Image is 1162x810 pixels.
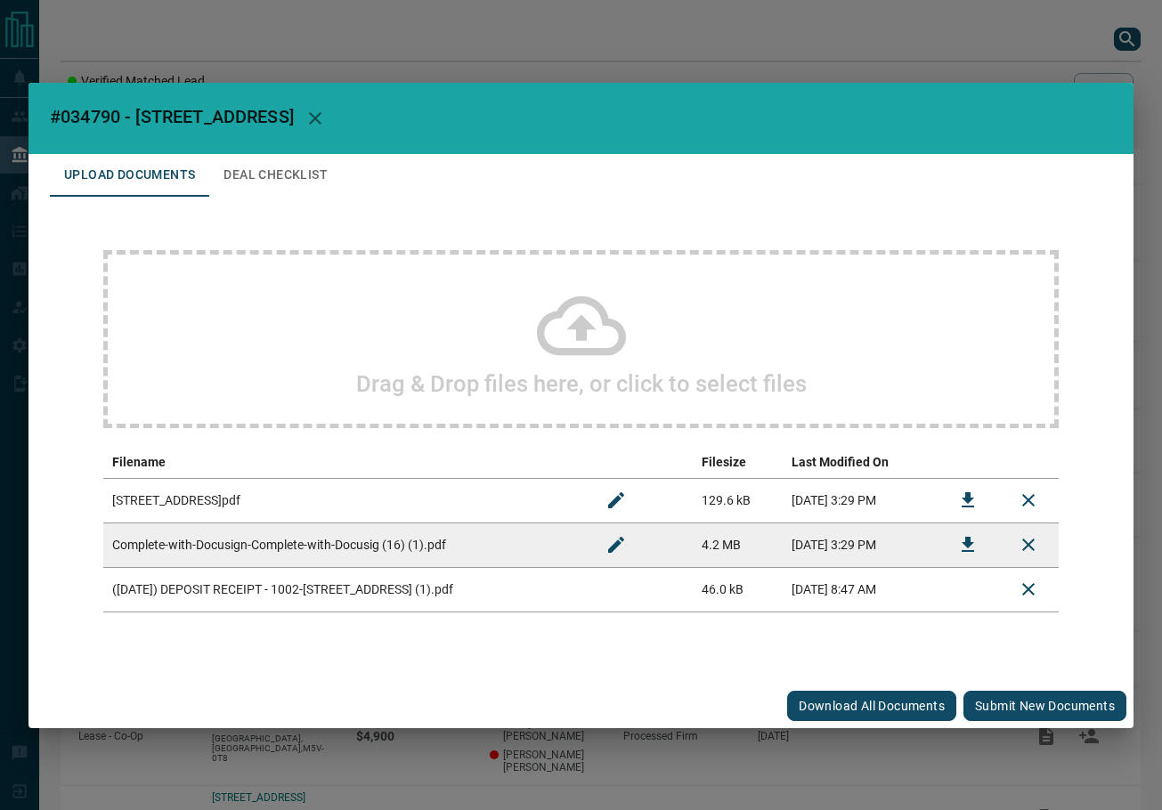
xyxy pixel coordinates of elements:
th: Last Modified On [783,446,938,479]
button: Upload Documents [50,154,209,197]
td: Complete-with-Docusign-Complete-with-Docusig (16) (1).pdf [103,522,586,567]
td: ([DATE]) DEPOSIT RECEIPT - 1002-[STREET_ADDRESS] (1).pdf [103,567,586,612]
button: Submit new documents [963,691,1126,721]
button: Download [947,479,989,522]
td: 129.6 kB [693,478,783,522]
td: 4.2 MB [693,522,783,567]
button: Rename [595,479,638,522]
td: [DATE] 8:47 AM [783,567,938,612]
td: [DATE] 3:29 PM [783,478,938,522]
button: Download [947,523,989,566]
td: [STREET_ADDRESS]pdf [103,478,586,522]
th: edit column [586,446,693,479]
th: download action column [938,446,998,479]
span: #034790 - [STREET_ADDRESS] [50,106,294,127]
th: Filename [103,446,586,479]
button: Download All Documents [787,691,956,721]
button: Delete [1007,568,1050,611]
td: [DATE] 3:29 PM [783,522,938,567]
h2: Drag & Drop files here, or click to select files [356,370,807,397]
button: Rename [595,523,638,566]
div: Drag & Drop files here, or click to select files [103,250,1059,428]
th: Filesize [693,446,783,479]
button: Deal Checklist [209,154,342,197]
button: Remove File [1007,479,1050,522]
td: 46.0 kB [693,567,783,612]
th: delete file action column [998,446,1059,479]
button: Remove File [1007,523,1050,566]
